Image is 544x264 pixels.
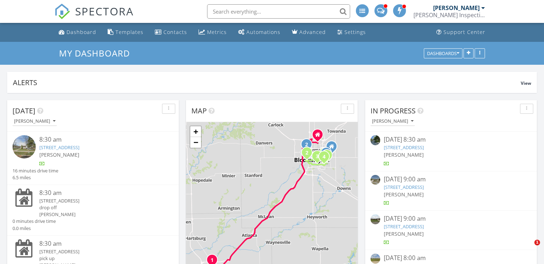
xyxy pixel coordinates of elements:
[13,135,36,158] img: streetview
[190,137,201,148] a: Zoom out
[39,248,160,255] div: [STREET_ADDRESS]
[59,47,136,59] a: My Dashboard
[413,11,485,19] div: SEGO Inspections Inc.
[13,78,521,87] div: Alerts
[39,204,160,211] div: drop off
[371,135,531,167] a: [DATE] 8:30 am [STREET_ADDRESS] [PERSON_NAME]
[327,155,331,159] div: 3112 Cumbria Dr, Bloomington, IL 61704
[13,167,58,174] div: 16 minutes drive time
[332,146,336,151] div: 3213 Kirkwood Rd, Bloomington IL 61704
[371,135,380,145] img: streetview
[39,189,160,197] div: 8:30 am
[305,151,308,156] i: 2
[211,258,214,263] i: 1
[13,218,56,225] div: 0 minutes drive time
[371,214,531,246] a: [DATE] 9:00 am [STREET_ADDRESS] [PERSON_NAME]
[39,211,160,218] div: [PERSON_NAME]
[163,29,187,35] div: Contacts
[384,184,424,190] a: [STREET_ADDRESS]
[384,230,424,237] span: [PERSON_NAME]
[384,175,518,184] div: [DATE] 9:00 am
[433,26,488,39] a: Support Center
[39,135,160,144] div: 8:30 am
[384,144,424,151] a: [STREET_ADDRESS]
[196,26,230,39] a: Metrics
[307,144,311,148] div: 31 Boardwalk Circle, Bloomington, IL 61701
[316,154,319,159] i: 3
[299,29,326,35] div: Advanced
[56,26,99,39] a: Dashboard
[190,126,201,137] a: Zoom in
[384,214,518,223] div: [DATE] 9:00 am
[13,117,57,126] button: [PERSON_NAME]
[39,239,160,248] div: 8:30 am
[371,106,416,116] span: In Progress
[371,175,380,185] img: streetview
[433,4,480,11] div: [PERSON_NAME]
[372,119,413,124] div: [PERSON_NAME]
[371,214,380,224] img: streetview
[307,152,311,157] div: 1309 W Grove St, Bloomington, IL 61701
[13,174,58,181] div: 6.5 miles
[13,189,173,232] a: 8:30 am [STREET_ADDRESS] drop off [PERSON_NAME] 0 minutes drive time 0.0 miles
[235,26,283,39] a: Automations (Advanced)
[317,156,322,160] div: 1222 Riviera Dr, Bloomington, IL 61701
[521,80,531,86] span: View
[13,106,35,116] span: [DATE]
[39,255,160,262] div: pick up
[105,26,146,39] a: Templates
[67,29,96,35] div: Dashboard
[384,151,424,158] span: [PERSON_NAME]
[443,29,485,35] div: Support Center
[39,197,160,204] div: [STREET_ADDRESS]
[334,26,369,39] a: Settings
[305,142,308,147] i: 2
[212,260,216,264] div: 126 Northville Dr, Lincoln, IL 62656
[384,135,518,144] div: [DATE] 8:30 am
[75,4,134,19] span: SPECTORA
[191,106,207,116] span: Map
[54,10,134,25] a: SPECTORA
[427,51,459,56] div: Dashboards
[207,4,350,19] input: Search everything...
[534,240,540,245] span: 1
[424,48,462,58] button: Dashboards
[371,175,531,207] a: [DATE] 9:00 am [STREET_ADDRESS] [PERSON_NAME]
[14,119,55,124] div: [PERSON_NAME]
[371,254,380,263] img: streetview
[54,4,70,19] img: The Best Home Inspection Software - Spectora
[520,240,537,257] iframe: Intercom live chat
[39,151,79,158] span: [PERSON_NAME]
[207,29,227,35] div: Metrics
[371,117,415,126] button: [PERSON_NAME]
[324,156,328,161] div: 4 Oxford Ct, Bloomington, IL 61704
[318,135,322,139] div: 1005 Pine Meadows Ct, Normal IL 61761
[116,29,143,35] div: Templates
[384,254,518,263] div: [DATE] 8:00 am
[323,155,325,160] i: 4
[13,225,56,232] div: 0.0 miles
[246,29,280,35] div: Automations
[13,135,173,181] a: 8:30 am [STREET_ADDRESS] [PERSON_NAME] 16 minutes drive time 6.5 miles
[344,29,366,35] div: Settings
[152,26,190,39] a: Contacts
[384,191,424,198] span: [PERSON_NAME]
[384,223,424,230] a: [STREET_ADDRESS]
[289,26,329,39] a: Advanced
[39,144,79,151] a: [STREET_ADDRESS]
